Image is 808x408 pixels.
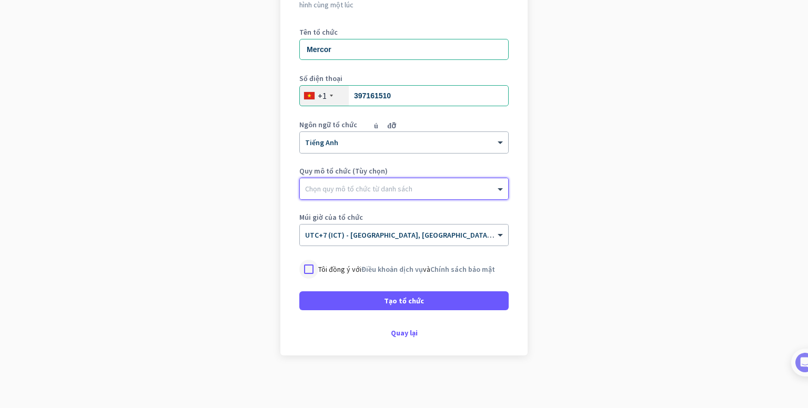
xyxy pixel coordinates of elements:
[299,291,509,310] button: Tạo tổ chức
[299,74,342,83] font: Số điện thoại
[361,264,423,274] a: Điều khoản dịch vụ
[384,296,424,305] font: Tạo tổ chức
[430,264,495,274] a: Chính sách bảo mật
[318,264,361,274] font: Tôi đồng ý với
[391,328,418,338] font: Quay lại
[423,264,430,274] font: và
[299,120,357,129] font: Ngôn ngữ tổ chức
[299,166,388,176] font: Quy mô tổ chức (Tùy chọn)
[299,85,509,106] input: 210 1234 567
[299,27,338,37] font: Tên tổ chức
[299,212,363,222] font: Múi giờ của tổ chức
[318,90,327,101] font: +1
[299,39,509,60] input: Tên tổ chức của bạn là gì?
[359,121,396,128] font: giúp đỡ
